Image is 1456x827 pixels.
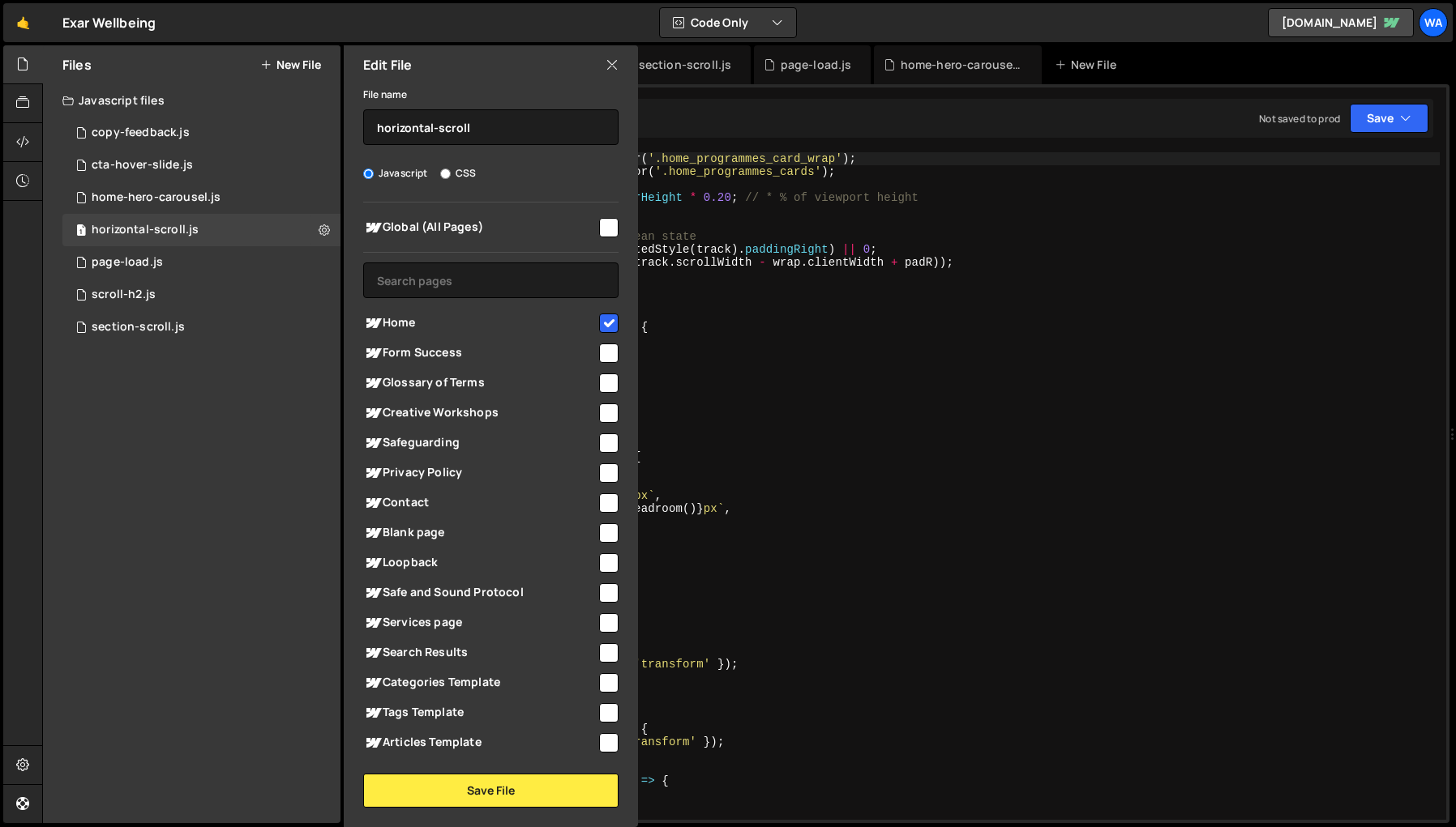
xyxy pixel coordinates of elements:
[62,117,340,149] div: 16122/43314.js
[92,255,163,270] div: page-load.js
[363,313,597,333] span: Home
[92,158,193,173] div: cta-hover-slide.js
[363,523,597,543] span: Blank page
[92,288,156,302] div: scroll-h2.js
[43,84,340,117] div: Javascript files
[76,225,86,238] span: 1
[363,463,597,483] span: Privacy Policy
[1350,104,1428,133] button: Save
[363,262,619,298] input: Search pages
[62,311,340,343] div: 16122/45830.js
[1259,112,1340,126] div: Not saved to prod
[363,643,597,663] span: Search Results
[92,223,199,237] div: horizontal-scroll.js
[363,733,597,752] span: Articles Template
[260,58,321,71] button: New File
[363,553,597,573] span: Loopback
[1419,8,1448,37] a: wa
[62,181,340,214] div: 16122/43585.js
[62,246,340,279] div: 16122/44105.js
[363,343,597,363] span: Form Success
[62,214,340,246] div: 16122/45071.js
[363,87,407,103] label: File name
[92,126,190,140] div: copy-feedback.js
[62,13,156,32] div: Exar Wellbeing
[62,279,340,311] div: 16122/45954.js
[363,109,619,145] input: Name
[92,190,221,205] div: home-hero-carousel.js
[363,673,597,693] span: Categories Template
[363,433,597,453] span: Safeguarding
[363,583,597,603] span: Safe and Sound Protocol
[92,320,185,335] div: section-scroll.js
[1268,8,1414,37] a: [DOMAIN_NAME]
[363,165,428,181] label: Javascript
[440,165,476,181] label: CSS
[363,168,374,179] input: Javascript
[363,613,597,633] span: Services page
[660,8,796,37] button: Code Only
[901,57,1022,73] div: home-hero-carousel.js
[440,168,451,179] input: CSS
[3,3,43,42] a: 🤙
[363,703,597,723] span: Tags Template
[363,218,597,237] span: Global (All Pages)
[62,56,92,74] h2: Files
[639,57,732,73] div: section-scroll.js
[781,57,852,73] div: page-load.js
[363,403,597,423] span: Creative Workshops
[62,149,340,181] div: 16122/44019.js
[363,774,619,808] button: Save File
[1055,57,1123,73] div: New File
[363,373,597,393] span: Glossary of Terms
[363,56,412,74] h2: Edit File
[363,493,597,513] span: Contact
